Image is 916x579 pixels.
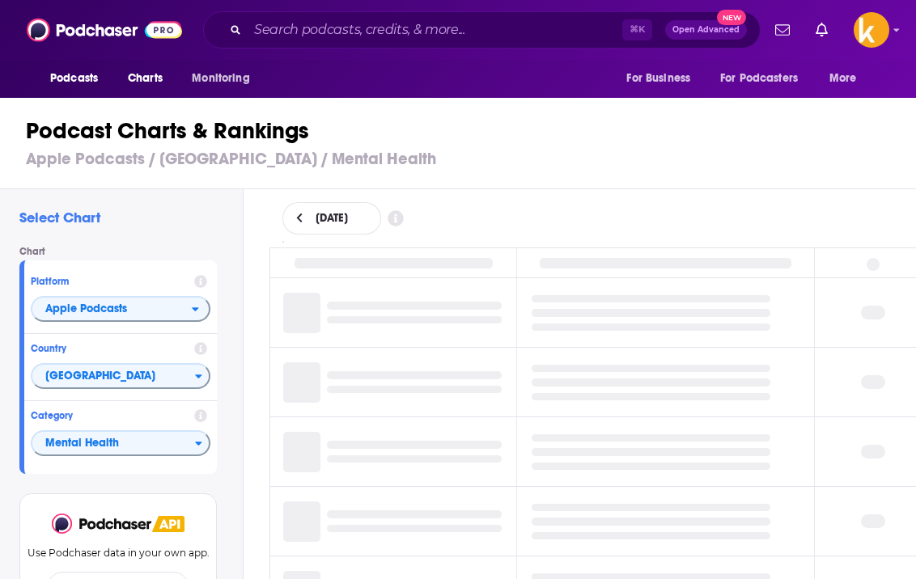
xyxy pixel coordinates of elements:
button: open menu [710,63,821,94]
h4: Category [31,410,188,421]
img: User Profile [854,12,889,48]
h4: Platform [31,276,188,287]
span: For Business [626,67,690,90]
button: Countries [31,363,210,389]
h1: Podcast Charts & Rankings [26,116,904,146]
img: Podchaser - Follow, Share and Rate Podcasts [52,513,152,534]
button: open menu [180,63,270,94]
a: Show notifications dropdown [769,16,796,44]
img: Podchaser API banner [152,516,184,532]
span: For Podcasters [720,67,798,90]
h2: Platforms [31,296,210,322]
button: Show profile menu [854,12,889,48]
span: Podcasts [50,67,98,90]
span: Monitoring [192,67,249,90]
span: [DATE] [316,213,348,224]
div: Search podcasts, credits, & more... [203,11,761,49]
h2: Select Chart [19,209,230,226]
img: Podchaser - Follow, Share and Rate Podcasts [27,15,182,45]
span: Logged in as sshawan [854,12,889,48]
input: Search podcasts, credits, & more... [248,17,622,43]
span: New [717,10,746,25]
button: Categories [31,430,210,456]
span: Open Advanced [672,26,740,34]
a: Charts [117,63,172,94]
p: Use Podchaser data in your own app. [28,547,210,559]
h3: Apple Podcasts / [GEOGRAPHIC_DATA] / Mental Health [26,149,904,169]
button: open menu [39,63,119,94]
button: open menu [615,63,710,94]
span: Charts [128,67,163,90]
button: Open AdvancedNew [665,20,747,40]
span: More [829,67,857,90]
span: ⌘ K [622,19,652,40]
h4: Chart [19,246,230,257]
button: open menu [31,296,210,322]
span: Apple Podcasts [45,303,127,315]
span: [GEOGRAPHIC_DATA] [32,363,195,391]
span: Mental Health [32,430,195,458]
h4: Country [31,343,188,354]
a: Show notifications dropdown [809,16,834,44]
button: open menu [818,63,877,94]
